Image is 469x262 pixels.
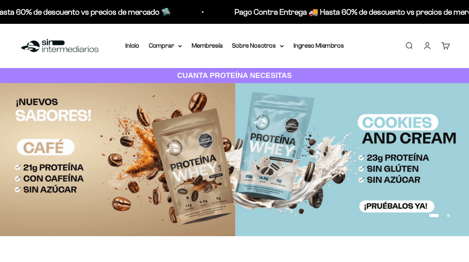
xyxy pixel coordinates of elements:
a: Inicio [125,42,139,49]
strong: CUANTA PROTEÍNA NECESITAS [177,71,292,80]
summary: Sobre Nosotros [232,41,284,51]
a: Ingreso Miembros [293,42,344,49]
a: Membresía [192,42,223,49]
summary: Comprar [149,41,182,51]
